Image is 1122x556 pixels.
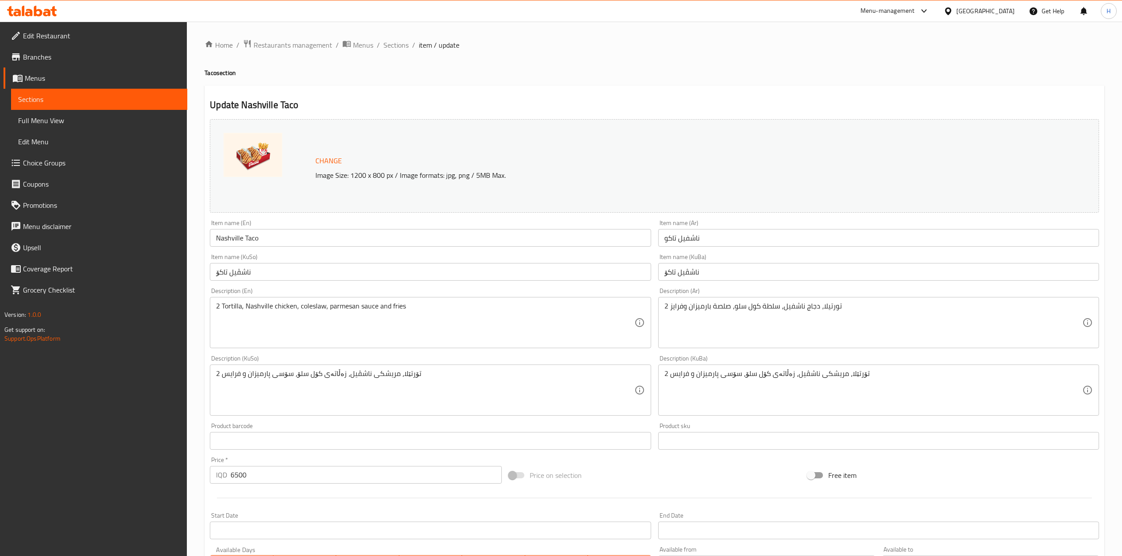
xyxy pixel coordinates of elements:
span: Change [315,154,342,167]
span: Restaurants management [254,40,332,50]
textarea: 2 Tortilla, Nashville chicken, coleslaw, parmesan sauce and fries [216,302,634,344]
span: Get support on: [4,324,45,335]
li: / [236,40,239,50]
a: Full Menu View [11,110,187,131]
a: Menu disclaimer [4,216,187,237]
div: [GEOGRAPHIC_DATA] [956,6,1015,16]
span: Sections [18,94,180,105]
a: Branches [4,46,187,68]
span: Free item [828,470,857,481]
h2: Update Nashville Taco [210,98,1099,112]
span: Price on selection [530,470,582,481]
input: Please enter product barcode [210,432,651,450]
a: Menus [4,68,187,89]
a: Support.OpsPlatform [4,333,61,344]
span: Branches [23,52,180,62]
span: Promotions [23,200,180,210]
textarea: 2 تورتيلا، دجاج ناشفيل، سلطة كول سلو، صلصة بارميزان وفرايز [664,302,1082,344]
span: Menus [353,40,373,50]
textarea: 2 تۆرتێلا، مریشکی ناشڤیل، زەڵاتەی کۆل سلۆ، سۆسی پارمیزان و فرایس [664,369,1082,411]
span: Choice Groups [23,158,180,168]
input: Enter name KuSo [210,263,651,281]
li: / [412,40,415,50]
input: Enter name En [210,229,651,247]
a: Sections [11,89,187,110]
input: Please enter price [231,466,501,484]
span: Edit Menu [18,136,180,147]
p: IQD [216,470,227,480]
span: 1.0.0 [27,309,41,320]
span: Menus [25,73,180,83]
img: mmw_638653653939868165 [224,133,282,177]
button: Change [312,152,345,170]
span: H [1107,6,1111,16]
span: Menu disclaimer [23,221,180,232]
span: Full Menu View [18,115,180,126]
p: Image Size: 1200 x 800 px / Image formats: jpg, png / 5MB Max. [312,170,958,180]
a: Restaurants management [243,39,332,51]
div: Menu-management [860,6,915,16]
a: Choice Groups [4,152,187,173]
a: Promotions [4,195,187,216]
nav: breadcrumb [205,39,1104,51]
textarea: 2 تۆرتێلا، مریشکی ناشڤیل، زەڵاتەی کۆل سلۆ، سۆسی پارمیزان و فرایس [216,369,634,411]
input: Enter name KuBa [658,263,1099,281]
span: item / update [419,40,459,50]
a: Coverage Report [4,258,187,279]
span: Coupons [23,179,180,189]
a: Edit Menu [11,131,187,152]
span: Version: [4,309,26,320]
span: Edit Restaurant [23,30,180,41]
input: Please enter product sku [658,432,1099,450]
a: Grocery Checklist [4,279,187,301]
li: / [336,40,339,50]
span: Grocery Checklist [23,285,180,295]
a: Upsell [4,237,187,258]
a: Edit Restaurant [4,25,187,46]
li: / [377,40,380,50]
span: Coverage Report [23,263,180,274]
span: Upsell [23,242,180,253]
a: Coupons [4,173,187,195]
input: Enter name Ar [658,229,1099,247]
h4: Taco section [205,68,1104,77]
a: Sections [383,40,409,50]
a: Menus [342,39,373,51]
a: Home [205,40,233,50]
